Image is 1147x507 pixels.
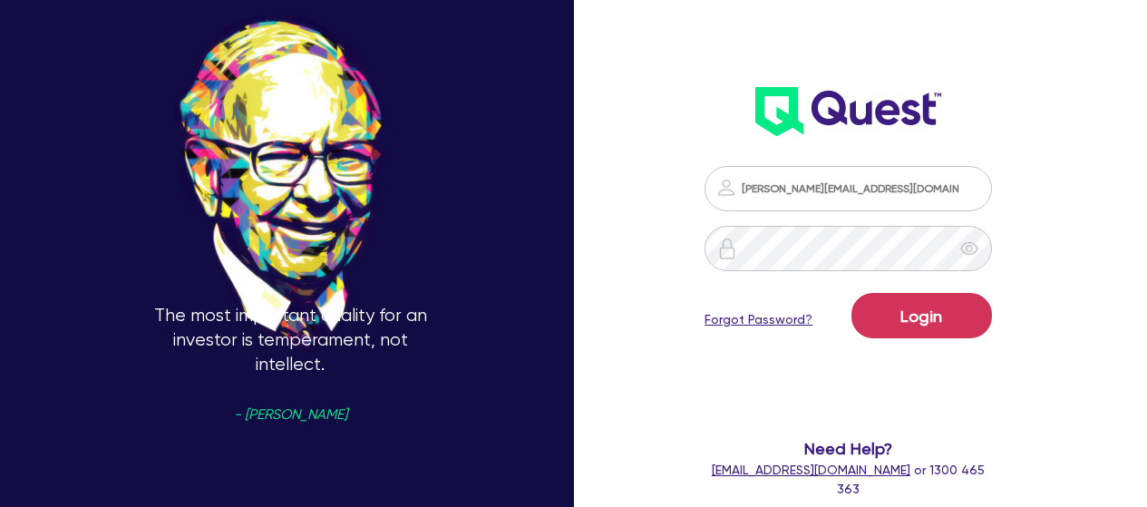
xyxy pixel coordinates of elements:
[960,239,978,258] span: eye
[234,408,347,422] span: - [PERSON_NAME]
[716,238,738,259] img: icon-password
[755,87,941,136] img: wH2k97JdezQIQAAAABJRU5ErkJggg==
[705,166,991,211] input: Email address
[712,463,910,477] a: [EMAIL_ADDRESS][DOMAIN_NAME]
[712,463,985,496] span: or 1300 465 363
[705,310,812,329] a: Forgot Password?
[705,436,991,461] span: Need Help?
[715,177,737,199] img: icon-password
[851,293,992,338] button: Login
